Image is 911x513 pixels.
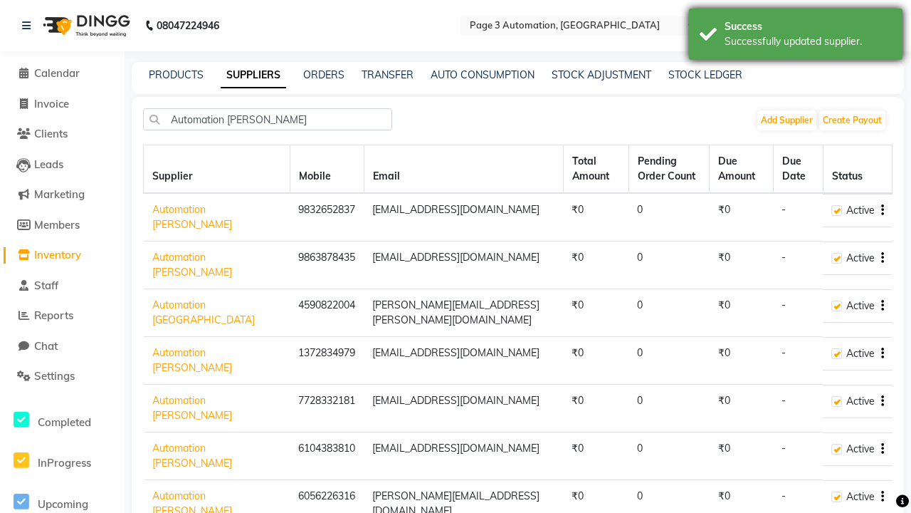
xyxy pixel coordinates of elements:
td: 7728332181 [290,385,364,432]
th: Due Date [773,145,823,194]
td: [PERSON_NAME][EMAIL_ADDRESS][PERSON_NAME][DOMAIN_NAME] [364,289,563,337]
td: [EMAIL_ADDRESS][DOMAIN_NAME] [364,432,563,480]
span: Calendar [34,66,80,80]
td: ₹0 [563,432,628,480]
a: Automation [PERSON_NAME] [152,203,232,231]
td: ₹0 [710,193,773,242]
span: Active [846,203,875,218]
td: 6104383810 [290,432,364,480]
td: 0 [628,193,710,242]
td: ₹0 [710,337,773,385]
a: STOCK ADJUSTMENT [552,68,651,81]
a: AUTO CONSUMPTION [431,68,535,81]
a: Reports [4,308,121,324]
span: Active [846,299,875,313]
a: Chat [4,338,121,355]
span: Active [846,442,875,457]
th: Supplier [144,145,290,194]
td: - [773,337,823,385]
span: Marketing [34,187,85,201]
a: Settings [4,368,121,385]
span: Members [34,218,80,232]
a: Leads [4,157,121,173]
td: [EMAIL_ADDRESS][DOMAIN_NAME] [364,193,563,242]
a: Automation [PERSON_NAME] [152,346,232,374]
td: ₹0 [710,242,773,289]
a: Automation [PERSON_NAME] [152,394,232,422]
span: Inventory [34,248,81,261]
td: [EMAIL_ADDRESS][DOMAIN_NAME] [364,242,563,289]
td: 0 [628,337,710,385]
a: Automation [PERSON_NAME] [152,442,232,470]
td: 1372834979 [290,337,364,385]
span: Settings [34,369,75,383]
a: Marketing [4,187,121,203]
td: 0 [628,289,710,337]
td: - [773,385,823,432]
a: Inventory [4,247,121,264]
span: Leads [34,157,63,171]
b: 08047224946 [157,6,219,46]
td: 0 [628,385,710,432]
span: Active [846,489,875,504]
img: logo [36,6,134,46]
a: Members [4,217,121,234]
td: 4590822004 [290,289,364,337]
span: Active [846,251,875,266]
span: Completed [38,415,91,429]
div: Successfully updated supplier. [725,34,892,49]
th: Pending Order Count [628,145,710,194]
td: - [773,289,823,337]
span: Upcoming [38,497,88,511]
span: Staff [34,279,58,292]
td: ₹0 [563,337,628,385]
td: ₹0 [563,289,628,337]
td: ₹0 [710,289,773,337]
a: Calendar [4,66,121,82]
a: ORDERS [303,68,344,81]
span: Active [846,346,875,361]
a: TRANSFER [362,68,414,81]
span: Reports [34,309,73,322]
a: SUPPLIERS [221,63,286,88]
a: Staff [4,278,121,294]
td: ₹0 [563,193,628,242]
input: Search by Name/Mobile/Email [143,108,392,130]
a: Invoice [4,96,121,113]
th: Total Amount [563,145,628,194]
td: 9863878435 [290,242,364,289]
td: - [773,432,823,480]
a: Automation [GEOGRAPHIC_DATA] [152,299,255,326]
span: Chat [34,339,58,353]
span: Active [846,394,875,409]
a: Automation [PERSON_NAME] [152,251,232,279]
th: Mobile [290,145,364,194]
button: Create Payout [819,110,885,130]
span: Invoice [34,97,69,110]
button: Add Supplier [757,110,816,130]
td: 0 [628,432,710,480]
td: [EMAIL_ADDRESS][DOMAIN_NAME] [364,385,563,432]
a: STOCK LEDGER [668,68,742,81]
td: ₹0 [563,242,628,289]
td: ₹0 [563,385,628,432]
th: Email [364,145,563,194]
td: - [773,193,823,242]
td: [EMAIL_ADDRESS][DOMAIN_NAME] [364,337,563,385]
span: Clients [34,127,68,140]
span: InProgress [38,456,91,470]
a: Clients [4,126,121,142]
td: - [773,242,823,289]
th: Due Amount [710,145,773,194]
th: Status [823,145,892,194]
td: 0 [628,242,710,289]
td: 9832652837 [290,193,364,242]
a: PRODUCTS [149,68,204,81]
td: ₹0 [710,432,773,480]
td: ₹0 [710,385,773,432]
div: Success [725,19,892,34]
